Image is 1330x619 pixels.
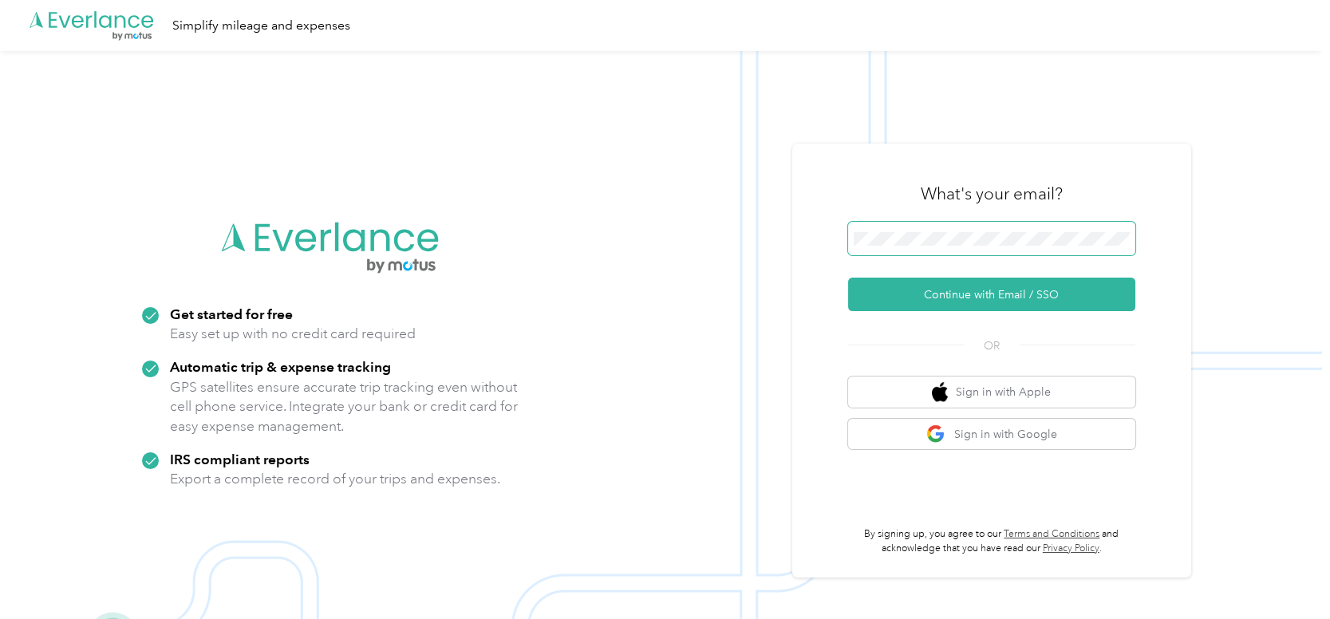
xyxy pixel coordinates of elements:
h3: What's your email? [921,183,1063,205]
a: Privacy Policy [1043,542,1099,554]
strong: IRS compliant reports [170,451,310,467]
strong: Automatic trip & expense tracking [170,358,391,375]
p: By signing up, you agree to our and acknowledge that you have read our . [848,527,1135,555]
button: Continue with Email / SSO [848,278,1135,311]
button: apple logoSign in with Apple [848,377,1135,408]
span: OR [964,337,1020,354]
strong: Get started for free [170,306,293,322]
p: GPS satellites ensure accurate trip tracking even without cell phone service. Integrate your bank... [170,377,519,436]
button: google logoSign in with Google [848,419,1135,450]
p: Export a complete record of your trips and expenses. [170,469,500,489]
a: Terms and Conditions [1004,528,1099,540]
img: apple logo [932,382,948,402]
div: Simplify mileage and expenses [172,16,350,36]
img: google logo [926,424,946,444]
p: Easy set up with no credit card required [170,324,416,344]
